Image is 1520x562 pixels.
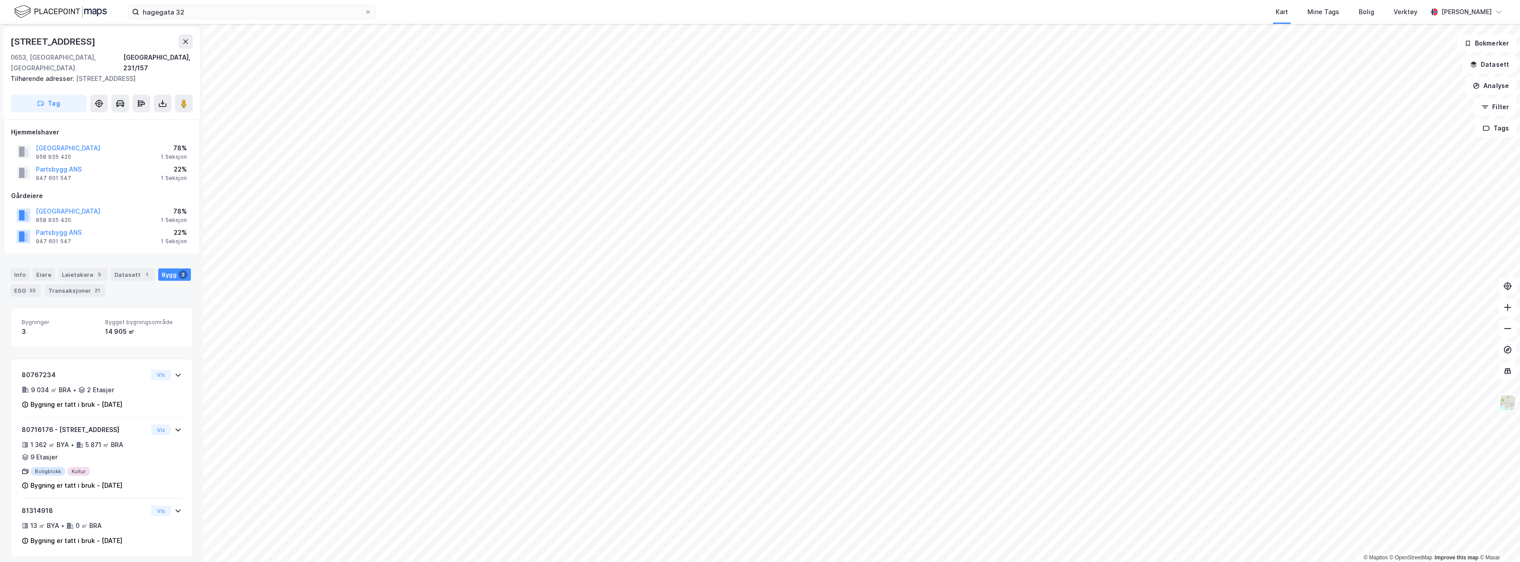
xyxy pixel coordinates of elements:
div: 80716176 - [STREET_ADDRESS] [22,424,148,435]
div: [GEOGRAPHIC_DATA], 231/157 [123,52,193,73]
div: 3 [179,270,187,279]
button: Vis [151,370,171,380]
span: Tilhørende adresser: [11,75,76,82]
button: Filter [1474,98,1516,116]
button: Vis [151,424,171,435]
a: Mapbox [1364,554,1388,561]
div: 5 [95,270,104,279]
div: Verktøy [1394,7,1417,17]
button: Bokmerker [1457,34,1516,52]
div: 14 905 ㎡ [105,326,182,337]
div: 78% [161,143,187,153]
div: Kart [1276,7,1288,17]
div: 1 362 ㎡ BYA [30,440,69,450]
div: 947 601 547 [36,175,71,182]
div: • [73,386,76,394]
div: Transaksjoner [45,284,105,297]
div: Bygning er tatt i bruk - [DATE] [30,535,122,546]
div: 81314918 [22,505,148,516]
div: 13 ㎡ BYA [30,520,59,531]
div: 21 [93,286,102,295]
div: • [71,441,74,448]
div: 5 871 ㎡ BRA [85,440,123,450]
div: Bygg [158,268,191,281]
div: 9 034 ㎡ BRA [31,385,71,395]
div: Hjemmelshaver [11,127,192,138]
div: 1 Seksjon [161,217,187,224]
div: Mine Tags [1307,7,1339,17]
a: OpenStreetMap [1390,554,1433,561]
div: 958 935 420 [36,153,71,161]
div: Bolig [1359,7,1374,17]
button: Tag [11,95,87,112]
div: Bygning er tatt i bruk - [DATE] [30,399,122,410]
div: • [61,522,65,529]
span: Bygget bygningsområde [105,318,182,326]
div: Eiere [33,268,55,281]
div: 0 ㎡ BRA [76,520,102,531]
div: 1 Seksjon [161,175,187,182]
button: Datasett [1463,56,1516,73]
div: Kontrollprogram for chat [1476,520,1520,562]
img: Z [1499,394,1516,411]
div: Bygning er tatt i bruk - [DATE] [30,480,122,491]
div: 9 Etasjer [30,452,57,463]
div: [PERSON_NAME] [1441,7,1492,17]
div: 0653, [GEOGRAPHIC_DATA], [GEOGRAPHIC_DATA] [11,52,123,73]
div: 22% [161,227,187,238]
div: 22% [161,164,187,175]
div: 55 [28,286,38,295]
span: Bygninger [22,318,98,326]
button: Vis [151,505,171,516]
div: Datasett [111,268,155,281]
div: [STREET_ADDRESS] [11,73,186,84]
div: [STREET_ADDRESS] [11,34,97,49]
iframe: Chat Widget [1476,520,1520,562]
img: logo.f888ab2527a4732fd821a326f86c7f29.svg [14,4,107,19]
div: 1 Seksjon [161,153,187,161]
div: 2 Etasjer [87,385,114,395]
div: Gårdeiere [11,191,192,201]
a: Improve this map [1435,554,1478,561]
div: 80767234 [22,370,148,380]
button: Tags [1475,119,1516,137]
button: Analyse [1465,77,1516,95]
div: 1 Seksjon [161,238,187,245]
div: Info [11,268,29,281]
div: 1 [142,270,151,279]
div: 958 935 420 [36,217,71,224]
div: Leietakere [58,268,107,281]
div: 3 [22,326,98,337]
input: Søk på adresse, matrikkel, gårdeiere, leietakere eller personer [139,5,365,19]
div: ESG [11,284,41,297]
div: 947 601 547 [36,238,71,245]
div: 78% [161,206,187,217]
